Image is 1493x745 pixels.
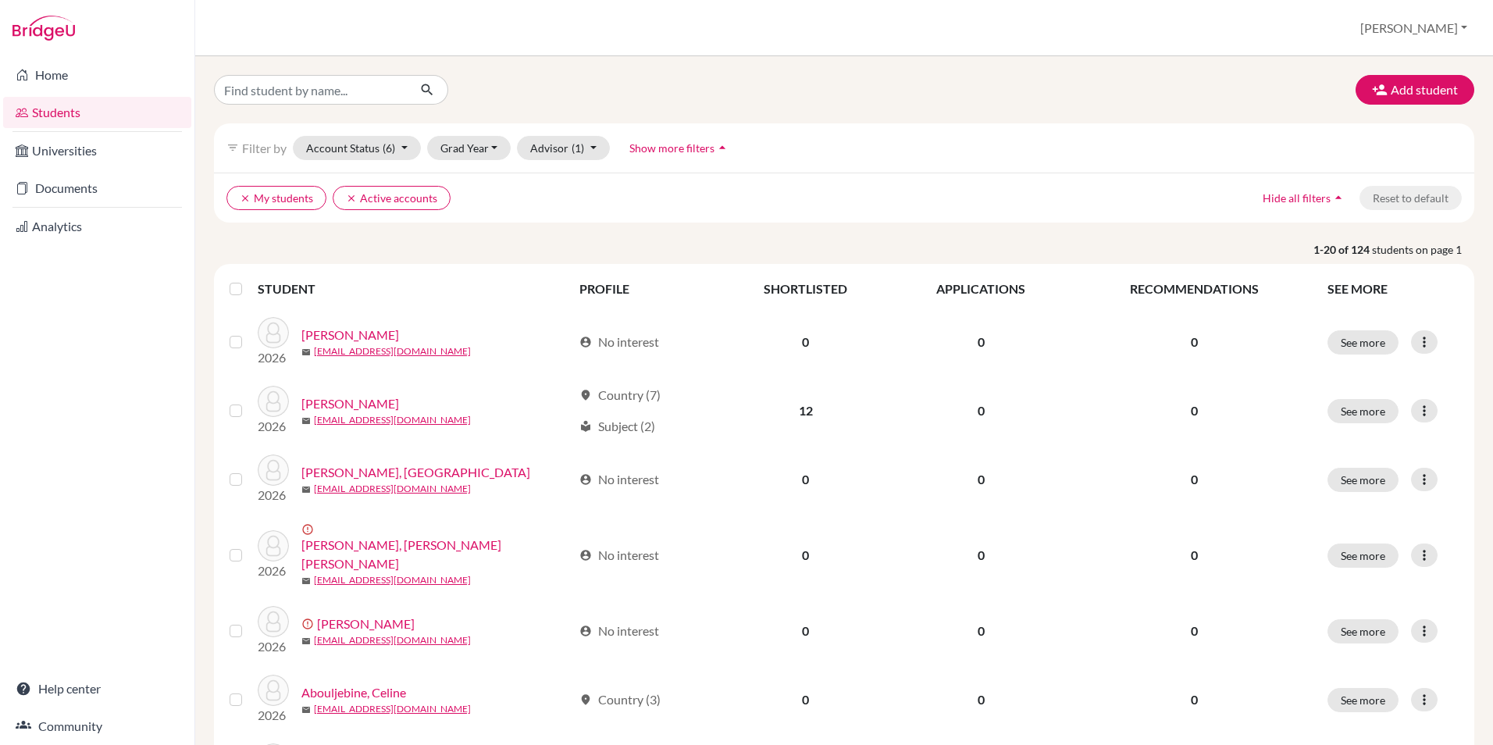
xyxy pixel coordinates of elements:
span: mail [301,636,311,646]
div: No interest [579,470,659,489]
i: arrow_drop_up [1331,190,1346,205]
span: mail [301,416,311,426]
a: Students [3,97,191,128]
button: Reset to default [1359,186,1462,210]
p: 2026 [258,637,289,656]
a: Community [3,711,191,742]
a: [EMAIL_ADDRESS][DOMAIN_NAME] [314,702,471,716]
a: [EMAIL_ADDRESS][DOMAIN_NAME] [314,413,471,427]
td: 0 [891,514,1071,597]
span: mail [301,348,311,357]
button: [PERSON_NAME] [1353,13,1474,43]
a: Universities [3,135,191,166]
div: Country (3) [579,690,661,709]
img: Abdelsalam, Basmala [258,454,289,486]
p: 0 [1081,401,1309,420]
img: Abdelsalam, Mohamed Ahmed Hamdi Sayed [258,530,289,561]
a: [EMAIL_ADDRESS][DOMAIN_NAME] [314,482,471,496]
p: 2026 [258,706,289,725]
button: See more [1327,619,1399,643]
span: students on page 1 [1372,241,1474,258]
td: 0 [891,445,1071,514]
button: See more [1327,544,1399,568]
button: clearActive accounts [333,186,451,210]
i: clear [240,193,251,204]
img: Aboukhashan, Adam [258,606,289,637]
span: account_circle [579,625,592,637]
th: STUDENT [258,270,570,308]
th: SHORTLISTED [720,270,891,308]
a: Documents [3,173,191,204]
p: 2026 [258,561,289,580]
span: account_circle [579,336,592,348]
p: 0 [1081,546,1309,565]
a: Home [3,59,191,91]
img: Bridge-U [12,16,75,41]
p: 0 [1081,622,1309,640]
span: Show more filters [629,141,714,155]
td: 0 [720,514,891,597]
strong: 1-20 of 124 [1313,241,1372,258]
a: [PERSON_NAME] [301,394,399,413]
a: [EMAIL_ADDRESS][DOMAIN_NAME] [314,573,471,587]
button: See more [1327,688,1399,712]
th: SEE MORE [1318,270,1468,308]
i: arrow_drop_up [714,140,730,155]
td: 0 [891,308,1071,376]
td: 12 [720,376,891,445]
a: [EMAIL_ADDRESS][DOMAIN_NAME] [314,344,471,358]
p: 2026 [258,348,289,367]
a: [PERSON_NAME] [317,615,415,633]
td: 0 [891,665,1071,734]
button: Add student [1356,75,1474,105]
span: (1) [572,141,584,155]
button: Advisor(1) [517,136,610,160]
button: See more [1327,468,1399,492]
button: See more [1327,399,1399,423]
img: Abdelfattah, Farah [258,386,289,417]
td: 0 [720,308,891,376]
button: clearMy students [226,186,326,210]
button: See more [1327,330,1399,355]
span: error_outline [301,523,317,536]
a: Help center [3,673,191,704]
input: Find student by name... [214,75,408,105]
i: clear [346,193,357,204]
button: Hide all filtersarrow_drop_up [1249,186,1359,210]
p: 2026 [258,417,289,436]
span: error_outline [301,618,317,630]
p: 2026 [258,486,289,504]
span: mail [301,705,311,715]
i: filter_list [226,141,239,154]
td: 0 [720,445,891,514]
span: account_circle [579,549,592,561]
td: 0 [720,597,891,665]
p: 0 [1081,690,1309,709]
a: [EMAIL_ADDRESS][DOMAIN_NAME] [314,633,471,647]
a: Abouljebine, Celine [301,683,406,702]
td: 0 [891,597,1071,665]
span: (6) [383,141,395,155]
p: 0 [1081,333,1309,351]
a: [PERSON_NAME] [301,326,399,344]
th: PROFILE [570,270,720,308]
span: local_library [579,420,592,433]
span: location_on [579,389,592,401]
span: account_circle [579,473,592,486]
div: Subject (2) [579,417,655,436]
span: mail [301,576,311,586]
p: 0 [1081,470,1309,489]
span: location_on [579,693,592,706]
a: [PERSON_NAME], [PERSON_NAME] [PERSON_NAME] [301,536,572,573]
img: Abouljebine, Celine [258,675,289,706]
td: 0 [891,376,1071,445]
span: Filter by [242,141,287,155]
a: Analytics [3,211,191,242]
img: Abdeldayem, Sarah [258,317,289,348]
th: RECOMMENDATIONS [1071,270,1318,308]
td: 0 [720,665,891,734]
button: Show more filtersarrow_drop_up [616,136,743,160]
span: Hide all filters [1263,191,1331,205]
div: No interest [579,333,659,351]
th: APPLICATIONS [891,270,1071,308]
